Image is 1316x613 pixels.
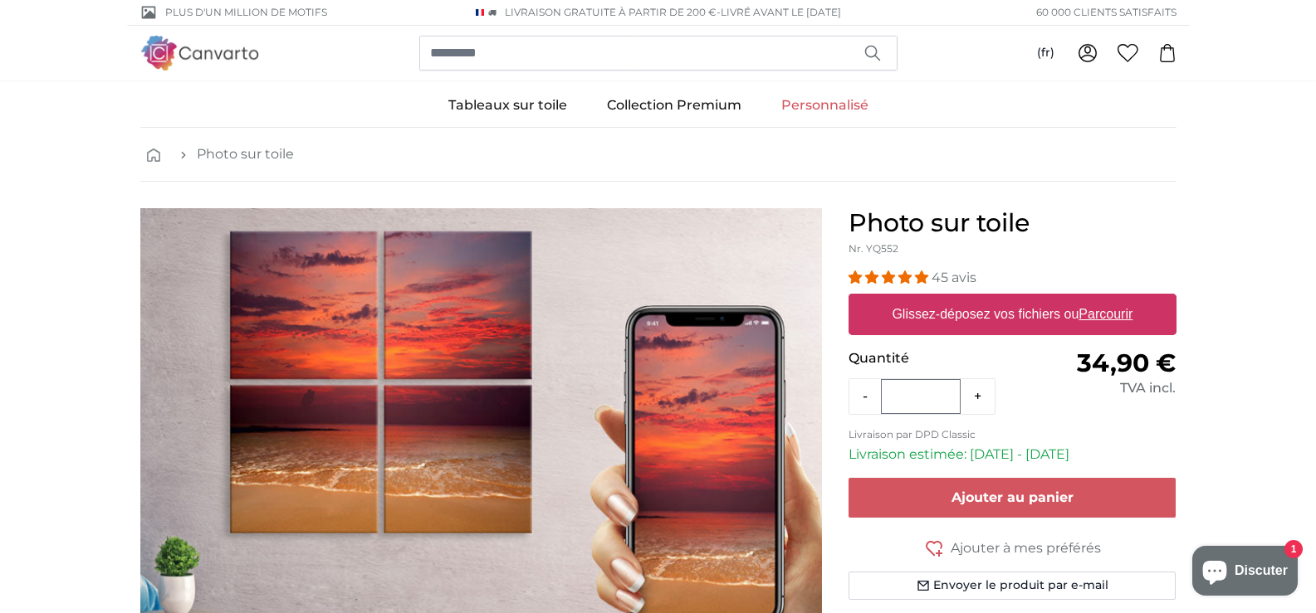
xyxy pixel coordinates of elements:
button: Ajouter à mes préférés [849,538,1177,558]
span: Plus d'un million de motifs [165,5,327,20]
span: 34,90 € [1077,348,1176,378]
span: 4.93 stars [849,270,932,285]
span: Ajouter à mes préférés [951,538,1101,558]
span: Livré avant le [DATE] [721,6,841,18]
button: Envoyer le produit par e-mail [849,572,1177,600]
a: Photo sur toile [197,144,294,164]
img: Canvarto [140,36,260,70]
span: - [717,6,841,18]
a: Collection Premium [587,84,761,127]
inbox-online-store-chat: Chat de la boutique en ligne Shopify [1187,546,1303,600]
span: Livraison GRATUITE à partir de 200 € [505,6,717,18]
nav: breadcrumbs [140,128,1177,182]
button: + [961,380,995,413]
p: Livraison estimée: [DATE] - [DATE] [849,445,1177,465]
button: - [849,380,881,413]
a: Tableaux sur toile [428,84,587,127]
span: Nr. YQ552 [849,242,898,255]
a: Personnalisé [761,84,888,127]
span: Ajouter au panier [952,489,1074,505]
span: 60 000 clients satisfaits [1036,5,1177,20]
button: Ajouter au panier [849,478,1177,518]
h1: Photo sur toile [849,208,1177,238]
img: France [476,9,484,16]
span: 45 avis [932,270,976,285]
p: Quantité [849,348,1012,368]
button: (fr) [1024,38,1068,68]
label: Glissez-déposez vos fichiers ou [885,298,1139,331]
p: Livraison par DPD Classic [849,428,1177,441]
div: TVA incl. [1012,378,1176,398]
u: Parcourir [1079,307,1133,321]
